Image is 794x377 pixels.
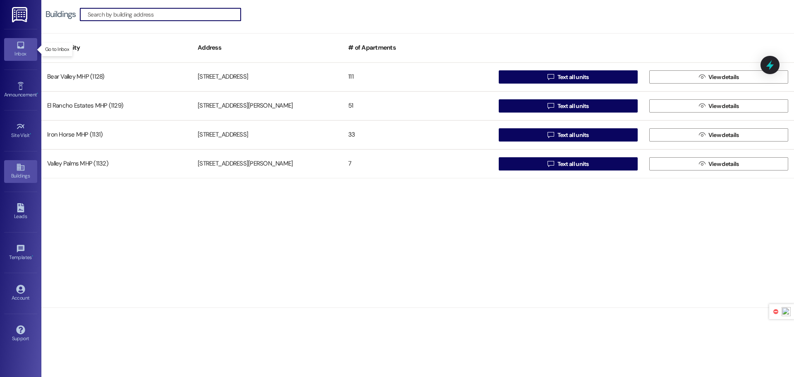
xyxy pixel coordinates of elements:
[557,131,589,139] span: Text all units
[45,10,76,19] div: Buildings
[649,128,788,142] button: View details
[548,74,554,80] i: 
[41,98,192,114] div: El Rancho Estates MHP (1129)
[699,161,705,167] i: 
[41,156,192,172] div: Valley Palms MHP (1132)
[649,157,788,170] button: View details
[557,160,589,168] span: Text all units
[708,160,739,168] span: View details
[708,131,739,139] span: View details
[548,132,554,138] i: 
[45,46,69,53] p: Go to Inbox
[192,156,342,172] div: [STREET_ADDRESS][PERSON_NAME]
[499,128,638,142] button: Text all units
[499,70,638,84] button: Text all units
[499,157,638,170] button: Text all units
[192,98,342,114] div: [STREET_ADDRESS][PERSON_NAME]
[192,38,342,58] div: Address
[699,74,705,80] i: 
[4,120,37,142] a: Site Visit •
[699,103,705,109] i: 
[342,38,493,58] div: # of Apartments
[41,127,192,143] div: Iron Horse MHP (1131)
[4,242,37,264] a: Templates •
[4,282,37,305] a: Account
[548,103,554,109] i: 
[4,323,37,345] a: Support
[649,99,788,113] button: View details
[342,127,493,143] div: 33
[499,99,638,113] button: Text all units
[32,253,33,259] span: •
[649,70,788,84] button: View details
[41,69,192,85] div: Bear Valley MHP (1128)
[12,7,29,22] img: ResiDesk Logo
[37,91,38,96] span: •
[192,127,342,143] div: [STREET_ADDRESS]
[88,9,241,20] input: Search by building address
[342,156,493,172] div: 7
[342,69,493,85] div: 111
[708,102,739,110] span: View details
[30,131,31,137] span: •
[699,132,705,138] i: 
[557,73,589,82] span: Text all units
[557,102,589,110] span: Text all units
[4,38,37,60] a: Inbox
[4,160,37,182] a: Buildings
[192,69,342,85] div: [STREET_ADDRESS]
[548,161,554,167] i: 
[708,73,739,82] span: View details
[4,201,37,223] a: Leads
[342,98,493,114] div: 51
[41,38,192,58] div: Community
